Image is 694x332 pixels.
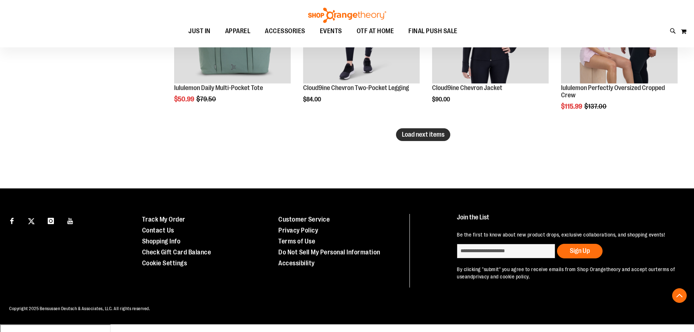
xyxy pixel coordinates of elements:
a: Visit our Facebook page [5,214,18,227]
a: Shopping Info [142,238,181,245]
a: terms of use [457,266,675,280]
a: Visit our Youtube page [64,214,77,227]
p: By clicking "submit" you agree to receive emails from Shop Orangetheory and accept our and [457,266,677,280]
span: ACCESSORIES [265,23,305,39]
a: lululemon Perfectly Oversized Cropped Crew [561,84,665,99]
span: APPAREL [225,23,251,39]
button: Sign Up [557,244,603,258]
a: OTF AT HOME [349,23,401,40]
p: Be the first to know about new product drops, exclusive collaborations, and shopping events! [457,231,677,238]
a: Track My Order [142,216,185,223]
a: Check Gift Card Balance [142,249,211,256]
a: EVENTS [313,23,349,40]
button: Load next items [396,128,450,141]
a: Cookie Settings [142,259,187,267]
a: Customer Service [278,216,330,223]
a: Accessibility [278,259,315,267]
span: $50.99 [174,95,195,103]
a: lululemon Daily Multi-Pocket Tote [174,84,263,91]
a: privacy and cookie policy. [473,274,530,280]
button: Back To Top [672,288,687,303]
a: Cloud9ine Chevron Two-Pocket Legging [303,84,409,91]
a: FINAL PUSH SALE [401,23,465,40]
a: APPAREL [218,23,258,39]
span: FINAL PUSH SALE [408,23,458,39]
a: Terms of Use [278,238,315,245]
a: Cloud9ine Chevron Jacket [432,84,502,91]
a: Visit our X page [25,214,38,227]
input: enter email [457,244,555,258]
a: Privacy Policy [278,227,318,234]
a: ACCESSORIES [258,23,313,40]
a: JUST IN [181,23,218,40]
img: Twitter [28,218,35,224]
h4: Join the List [457,214,677,227]
a: Contact Us [142,227,174,234]
a: Do Not Sell My Personal Information [278,249,380,256]
span: $115.99 [561,103,583,110]
span: $79.50 [196,95,217,103]
span: Copyright 2025 Bensussen Deutsch & Associates, LLC. All rights reserved. [9,306,150,311]
img: Shop Orangetheory [307,8,387,23]
span: Load next items [402,131,444,138]
span: $90.00 [432,96,451,103]
span: JUST IN [188,23,211,39]
span: EVENTS [320,23,342,39]
span: Sign Up [570,247,590,254]
span: OTF AT HOME [357,23,394,39]
span: $84.00 [303,96,322,103]
a: Visit our Instagram page [44,214,57,227]
span: $137.00 [584,103,608,110]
